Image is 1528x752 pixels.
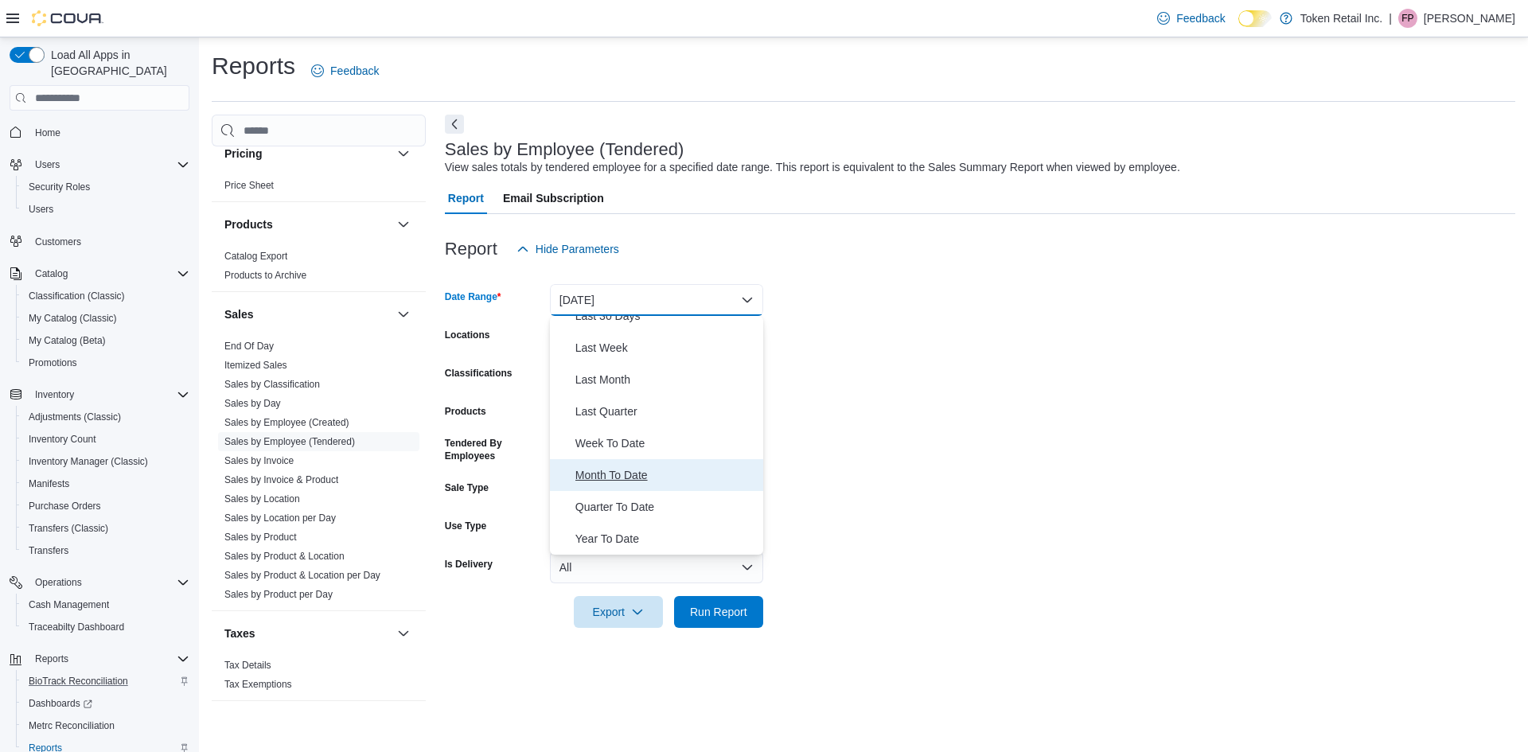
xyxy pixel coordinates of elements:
[224,269,306,282] span: Products to Archive
[575,497,757,516] span: Quarter To Date
[29,203,53,216] span: Users
[16,692,196,715] a: Dashboards
[445,329,490,341] label: Locations
[224,216,273,232] h3: Products
[22,331,189,350] span: My Catalog (Beta)
[224,660,271,671] a: Tax Details
[224,379,320,390] a: Sales by Classification
[575,466,757,485] span: Month To Date
[22,353,84,372] a: Promotions
[212,337,426,610] div: Sales
[22,519,189,538] span: Transfers (Classic)
[22,541,189,560] span: Transfers
[29,122,189,142] span: Home
[445,437,544,462] label: Tendered By Employees
[212,50,295,82] h1: Reports
[29,155,66,174] button: Users
[575,434,757,453] span: Week To Date
[224,436,355,447] a: Sales by Employee (Tendered)
[445,405,486,418] label: Products
[16,352,196,374] button: Promotions
[224,340,274,353] span: End Of Day
[29,573,88,592] button: Operations
[22,672,134,691] a: BioTrack Reconciliation
[448,182,484,214] span: Report
[29,455,148,468] span: Inventory Manager (Classic)
[29,621,124,633] span: Traceabilty Dashboard
[224,569,380,582] span: Sales by Product & Location per Day
[394,144,413,163] button: Pricing
[224,588,333,601] span: Sales by Product per Day
[22,474,76,493] a: Manifests
[224,678,292,691] span: Tax Exemptions
[29,290,125,302] span: Classification (Classic)
[16,715,196,737] button: Metrc Reconciliation
[22,541,75,560] a: Transfers
[16,329,196,352] button: My Catalog (Beta)
[224,455,294,466] a: Sales by Invoice
[29,500,101,512] span: Purchase Orders
[22,200,60,219] a: Users
[3,571,196,594] button: Operations
[29,232,88,251] a: Customers
[22,177,189,197] span: Security Roles
[224,397,281,410] span: Sales by Day
[212,176,426,201] div: Pricing
[22,331,112,350] a: My Catalog (Beta)
[550,284,763,316] button: [DATE]
[3,384,196,406] button: Inventory
[536,241,619,257] span: Hide Parameters
[16,198,196,220] button: Users
[22,618,189,637] span: Traceabilty Dashboard
[224,306,391,322] button: Sales
[445,115,464,134] button: Next
[224,179,274,192] span: Price Sheet
[29,312,117,325] span: My Catalog (Classic)
[224,551,345,562] a: Sales by Product & Location
[224,435,355,448] span: Sales by Employee (Tendered)
[35,267,68,280] span: Catalog
[22,353,189,372] span: Promotions
[510,233,626,265] button: Hide Parameters
[1389,9,1392,28] p: |
[22,430,189,449] span: Inventory Count
[29,334,106,347] span: My Catalog (Beta)
[29,264,189,283] span: Catalog
[35,127,60,139] span: Home
[16,285,196,307] button: Classification (Classic)
[29,264,74,283] button: Catalog
[22,286,131,306] a: Classification (Classic)
[224,531,297,544] span: Sales by Product
[22,452,154,471] a: Inventory Manager (Classic)
[22,452,189,471] span: Inventory Manager (Classic)
[224,251,287,262] a: Catalog Export
[29,522,108,535] span: Transfers (Classic)
[3,263,196,285] button: Catalog
[1401,9,1413,28] span: FP
[29,411,121,423] span: Adjustments (Classic)
[224,270,306,281] a: Products to Archive
[575,529,757,548] span: Year To Date
[224,454,294,467] span: Sales by Invoice
[32,10,103,26] img: Cova
[22,497,107,516] a: Purchase Orders
[22,430,103,449] a: Inventory Count
[445,558,493,571] label: Is Delivery
[224,146,391,162] button: Pricing
[29,598,109,611] span: Cash Management
[224,180,274,191] a: Price Sheet
[445,240,497,259] h3: Report
[1300,9,1383,28] p: Token Retail Inc.
[22,716,121,735] a: Metrc Reconciliation
[29,719,115,732] span: Metrc Reconciliation
[29,477,69,490] span: Manifests
[3,648,196,670] button: Reports
[212,656,426,700] div: Taxes
[224,679,292,690] a: Tax Exemptions
[224,570,380,581] a: Sales by Product & Location per Day
[1424,9,1515,28] p: [PERSON_NAME]
[1238,27,1239,28] span: Dark Mode
[16,473,196,495] button: Manifests
[224,250,287,263] span: Catalog Export
[16,517,196,540] button: Transfers (Classic)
